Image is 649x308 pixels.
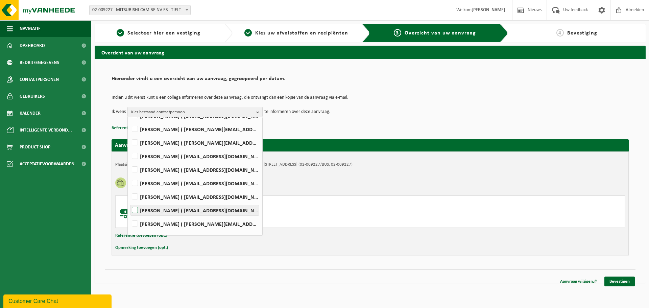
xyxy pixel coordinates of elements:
span: 3 [394,29,401,37]
label: [PERSON_NAME] ( [PERSON_NAME][EMAIL_ADDRESS][DOMAIN_NAME] ) [130,138,259,148]
strong: Aanvraag voor [DATE] [115,143,166,148]
strong: [PERSON_NAME] [472,7,505,13]
span: Kies uw afvalstoffen en recipiënten [255,30,348,36]
p: te informeren over deze aanvraag. [264,107,331,117]
label: [PERSON_NAME] ( [EMAIL_ADDRESS][DOMAIN_NAME] ) [130,165,259,175]
h2: Hieronder vindt u een overzicht van uw aanvraag, gegroepeerd per datum. [112,76,629,85]
button: Referentie toevoegen (opt.) [115,231,167,240]
button: Opmerking toevoegen (opt.) [115,243,168,252]
span: Kies bestaand contactpersoon [131,107,254,117]
p: Indien u dit wenst kunt u een collega informeren over deze aanvraag, die ontvangt dan een kopie v... [112,95,629,100]
iframe: chat widget [3,293,113,308]
span: Navigatie [20,20,41,37]
span: Gebruikers [20,88,45,105]
span: Kalender [20,105,41,122]
img: BL-LQ-LV.png [119,199,139,219]
label: [PERSON_NAME] ( [PERSON_NAME][EMAIL_ADDRESS][DOMAIN_NAME] ) [130,219,259,229]
span: 4 [556,29,564,37]
span: Bedrijfsgegevens [20,54,59,71]
span: Dashboard [20,37,45,54]
label: [PERSON_NAME] ( [EMAIL_ADDRESS][DOMAIN_NAME] ) [130,178,259,188]
label: [PERSON_NAME] ( [PERSON_NAME][EMAIL_ADDRESS][DOMAIN_NAME] ) [130,124,259,134]
label: [PERSON_NAME] ( [EMAIL_ADDRESS][DOMAIN_NAME] ) [130,151,259,161]
div: Leegmaken tank/vat/silo [146,210,397,215]
div: Aantal: 1 [146,219,397,224]
strong: Plaatsingsadres: [115,162,145,167]
span: 1 [117,29,124,37]
button: Kies bestaand contactpersoon [127,107,263,117]
span: 02-009227 - MITSUBISHI CAM BE NV-ES - TIELT [89,5,191,15]
label: [PERSON_NAME] ( [EMAIL_ADDRESS][DOMAIN_NAME] ) [130,205,259,215]
span: Contactpersonen [20,71,59,88]
span: Selecteer hier een vestiging [127,30,200,36]
label: [PERSON_NAME] ( [EMAIL_ADDRESS][DOMAIN_NAME] ) [130,192,259,202]
label: [PERSON_NAME] ( [PERSON_NAME][EMAIL_ADDRESS][DOMAIN_NAME] ) [130,232,259,242]
span: 02-009227 - MITSUBISHI CAM BE NV-ES - TIELT [90,5,190,15]
p: Ik wens [112,107,126,117]
span: Intelligente verbond... [20,122,72,139]
a: 2Kies uw afvalstoffen en recipiënten [236,29,357,37]
h2: Overzicht van uw aanvraag [95,46,646,59]
a: Aanvraag wijzigen [555,277,602,286]
span: Product Shop [20,139,50,156]
span: Bevestiging [567,30,597,36]
span: 2 [244,29,252,37]
span: Overzicht van uw aanvraag [405,30,476,36]
a: Bevestigen [604,277,635,286]
a: 1Selecteer hier een vestiging [98,29,219,37]
span: Acceptatievoorwaarden [20,156,74,172]
button: Referentie toevoegen (opt.) [112,124,164,133]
